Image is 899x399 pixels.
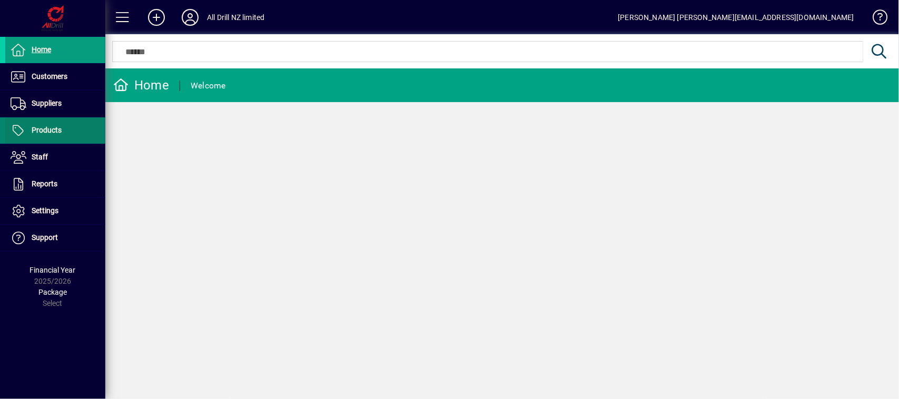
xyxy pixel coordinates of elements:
span: Reports [32,179,57,188]
div: All Drill NZ limited [207,9,265,26]
a: Staff [5,144,105,171]
div: [PERSON_NAME] [PERSON_NAME][EMAIL_ADDRESS][DOMAIN_NAME] [618,9,854,26]
span: Suppliers [32,99,62,107]
a: Support [5,225,105,251]
span: Customers [32,72,67,81]
a: Customers [5,64,105,90]
span: Financial Year [30,266,76,274]
a: Knowledge Base [865,2,886,36]
span: Staff [32,153,48,161]
span: Support [32,233,58,242]
a: Settings [5,198,105,224]
span: Home [32,45,51,54]
div: Welcome [191,77,226,94]
a: Suppliers [5,91,105,117]
a: Reports [5,171,105,197]
span: Products [32,126,62,134]
span: Settings [32,206,58,215]
a: Products [5,117,105,144]
button: Add [140,8,173,27]
div: Home [113,77,169,94]
span: Package [38,288,67,296]
button: Profile [173,8,207,27]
